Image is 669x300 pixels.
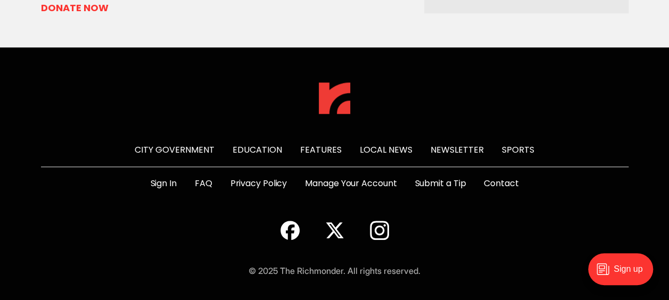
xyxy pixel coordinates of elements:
[415,177,466,190] a: Submit a Tip
[319,82,350,114] img: The Richmonder
[300,144,342,156] a: Features
[579,248,669,300] iframe: portal-trigger
[305,177,397,190] a: Manage Your Account
[484,177,518,190] a: Contact
[431,144,484,156] a: Newsletter
[195,177,212,190] a: FAQ
[41,2,221,14] a: Donate Now
[502,144,534,156] a: Sports
[249,264,420,277] div: © 2025 The Richmonder. All rights reserved.
[135,144,214,156] a: City Government
[360,144,412,156] a: Local News
[230,177,287,190] a: Privacy Policy
[233,144,282,156] a: Education
[150,177,176,190] a: Sign In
